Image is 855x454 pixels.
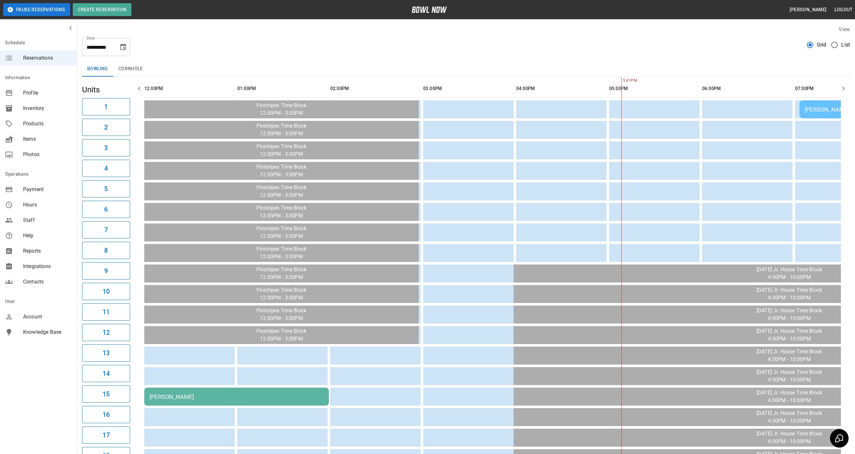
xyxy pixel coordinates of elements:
th: 03:00PM [423,80,514,98]
h6: 6 [104,204,108,214]
th: 01:00PM [237,80,328,98]
span: Contacts [23,278,72,286]
h6: 3 [104,143,108,153]
button: 14 [82,365,130,382]
button: 7 [82,221,130,239]
button: Choose date, selected date is Sep 23, 2025 [117,41,130,54]
button: 16 [82,406,130,423]
span: Hours [23,201,72,209]
th: 02:00PM [330,80,421,98]
button: [PERSON_NAME] [787,4,829,16]
h6: 2 [104,122,108,132]
h6: 15 [103,389,110,399]
span: 5:41PM [621,78,623,84]
h6: 4 [104,163,108,173]
button: Pause Reservations [3,3,70,16]
h6: 17 [103,430,110,440]
span: Inventory [23,105,72,112]
button: 12 [82,324,130,341]
button: 5 [82,180,130,198]
button: 3 [82,139,130,156]
span: Knowledge Base [23,328,72,336]
span: Profile [23,89,72,97]
h6: 8 [104,245,108,256]
div: inventory tabs [82,61,850,77]
span: Help [23,232,72,240]
button: 11 [82,303,130,321]
button: 9 [82,262,130,280]
button: Cornhole [113,61,148,77]
button: 17 [82,426,130,444]
span: Reports [23,247,72,255]
button: 8 [82,242,130,259]
span: Photos [23,151,72,158]
span: Reservations [23,54,72,62]
h6: 13 [103,348,110,358]
span: Account [23,313,72,321]
button: 10 [82,283,130,300]
h5: Units [82,85,130,95]
h6: 11 [103,307,110,317]
h6: 16 [103,409,110,420]
h6: 5 [104,184,108,194]
button: 4 [82,160,130,177]
button: Create Reservation [73,3,131,16]
img: logo [412,6,447,13]
button: 6 [82,201,130,218]
div: [PERSON_NAME] [149,393,324,400]
button: Bowling [82,61,113,77]
h6: 7 [104,225,108,235]
button: 1 [82,98,130,115]
button: Logout [832,4,855,16]
h6: 9 [104,266,108,276]
span: Payment [23,186,72,193]
button: 13 [82,344,130,362]
span: List [841,41,850,49]
th: 12:00PM [144,80,235,98]
span: Staff [23,216,72,224]
h6: 1 [104,102,108,112]
h6: 14 [103,368,110,379]
h6: 10 [103,286,110,297]
span: Products [23,120,72,128]
span: Items [23,135,72,143]
button: 15 [82,385,130,403]
button: 2 [82,119,130,136]
h6: 12 [103,327,110,338]
label: View [839,26,850,32]
span: Integrations [23,263,72,270]
span: Grid [817,41,826,49]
